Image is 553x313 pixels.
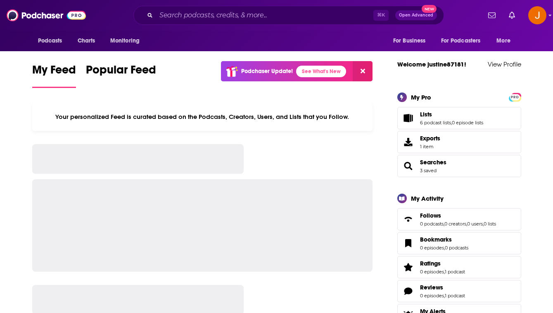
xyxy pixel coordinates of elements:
a: Bookmarks [400,237,417,249]
span: Podcasts [38,35,62,47]
a: View Profile [488,60,521,68]
a: 6 podcast lists [420,120,451,126]
span: , [444,269,445,275]
a: My Feed [32,63,76,88]
a: Follows [420,212,496,219]
a: Ratings [420,260,465,267]
a: PRO [510,93,520,100]
span: , [444,221,444,227]
a: 0 users [467,221,483,227]
span: Bookmarks [397,232,521,254]
a: Reviews [420,284,465,291]
a: Searches [400,160,417,172]
a: 0 lists [484,221,496,227]
span: Popular Feed [86,63,156,82]
a: See What's New [296,66,346,77]
span: , [444,293,445,299]
a: Lists [420,111,483,118]
button: open menu [387,33,436,49]
a: Show notifications dropdown [506,8,518,22]
a: 0 creators [444,221,466,227]
a: Bookmarks [420,236,468,243]
a: Reviews [400,285,417,297]
p: Podchaser Update! [241,68,293,75]
a: Welcome justine87181! [397,60,466,68]
span: 1 item [420,144,440,149]
span: My Feed [32,63,76,82]
input: Search podcasts, credits, & more... [156,9,373,22]
span: Reviews [420,284,443,291]
span: Exports [420,135,440,142]
span: New [422,5,437,13]
span: Ratings [420,260,441,267]
span: For Business [393,35,426,47]
button: open menu [491,33,521,49]
a: Exports [397,131,521,153]
span: Lists [397,107,521,129]
a: 0 episodes [420,269,444,275]
a: Show notifications dropdown [485,8,499,22]
span: Bookmarks [420,236,452,243]
span: Logged in as justine87181 [528,6,546,24]
a: Charts [72,33,100,49]
div: Your personalized Feed is curated based on the Podcasts, Creators, Users, and Lists that you Follow. [32,103,373,131]
img: User Profile [528,6,546,24]
a: Follows [400,213,417,225]
span: Exports [400,136,417,148]
button: open menu [436,33,493,49]
button: Open AdvancedNew [395,10,437,20]
span: Searches [397,155,521,177]
span: , [451,120,452,126]
a: Ratings [400,261,417,273]
button: open menu [104,33,150,49]
div: My Activity [411,194,444,202]
a: Searches [420,159,446,166]
span: Ratings [397,256,521,278]
a: 1 podcast [445,269,465,275]
div: Search podcasts, credits, & more... [133,6,444,25]
a: 0 podcasts [420,221,444,227]
span: , [444,245,445,251]
span: Charts [78,35,95,47]
a: 0 podcasts [445,245,468,251]
img: Podchaser - Follow, Share and Rate Podcasts [7,7,86,23]
a: 0 episodes [420,293,444,299]
span: , [466,221,467,227]
span: Reviews [397,280,521,302]
a: 3 saved [420,168,437,173]
span: ⌘ K [373,10,389,21]
span: Open Advanced [399,13,433,17]
div: My Pro [411,93,431,101]
span: PRO [510,94,520,100]
a: 0 episode lists [452,120,483,126]
a: Popular Feed [86,63,156,88]
a: Lists [400,112,417,124]
button: Show profile menu [528,6,546,24]
span: Follows [420,212,441,219]
span: More [496,35,510,47]
span: For Podcasters [441,35,481,47]
span: Lists [420,111,432,118]
a: 0 episodes [420,245,444,251]
a: 1 podcast [445,293,465,299]
span: Follows [397,208,521,230]
button: open menu [32,33,73,49]
span: Monitoring [110,35,140,47]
